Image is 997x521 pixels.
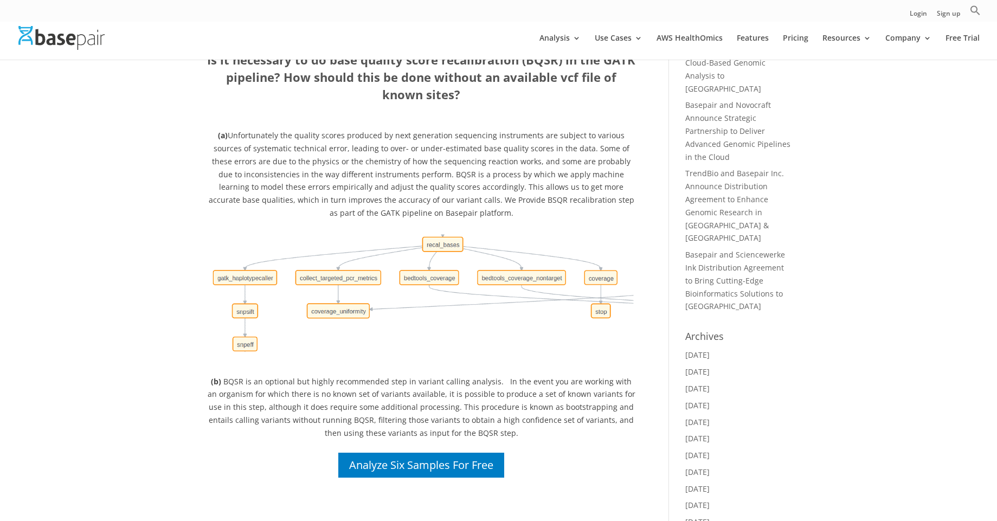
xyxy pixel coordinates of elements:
[910,10,927,22] a: Login
[885,34,931,60] a: Company
[208,376,635,438] span: BQSR is an optional but highly recommended step in variant calling analysis. In the event you are...
[970,5,981,16] svg: Search
[685,329,791,349] h4: Archives
[783,34,808,60] a: Pricing
[685,500,710,510] a: [DATE]
[685,433,710,443] a: [DATE]
[685,484,710,494] a: [DATE]
[218,130,228,140] b: (a)
[970,5,981,22] a: Search Icon Link
[685,383,710,394] a: [DATE]
[685,450,710,460] a: [DATE]
[209,130,634,218] span: Unfortunately the quality scores produced by next generation sequencing instruments are subject t...
[737,34,769,60] a: Features
[208,231,634,363] img: Bioinformatics
[207,52,635,102] b: Is it necessary to do base quality score recalibration (BQSR) in the GATK pipeline? How should th...
[937,10,960,22] a: Sign up
[685,467,710,477] a: [DATE]
[685,417,710,427] a: [DATE]
[539,34,581,60] a: Analysis
[595,34,642,60] a: Use Cases
[685,31,788,93] a: Basepair Partners with IWAI Chemicals to Bring Scalable, Cloud-Based Genomic Analysis to [GEOGRAP...
[657,34,723,60] a: AWS HealthOmics
[685,168,784,243] a: TrendBio and Basepair Inc. Announce Distribution Agreement to Enhance Genomic Research in [GEOGRA...
[18,26,105,49] img: Basepair
[685,400,710,410] a: [DATE]
[211,376,221,387] strong: (b)
[822,34,871,60] a: Resources
[685,366,710,377] a: [DATE]
[945,34,980,60] a: Free Trial
[685,350,710,360] a: [DATE]
[685,100,790,162] a: Basepair and Novocraft Announce Strategic Partnership to Deliver Advanced Genomic Pipelines in th...
[685,249,785,311] a: Basepair and Sciencewerke Ink Distribution Agreement to Bring Cutting-Edge Bioinformatics Solutio...
[337,451,506,479] a: Analyze Six Samples For Free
